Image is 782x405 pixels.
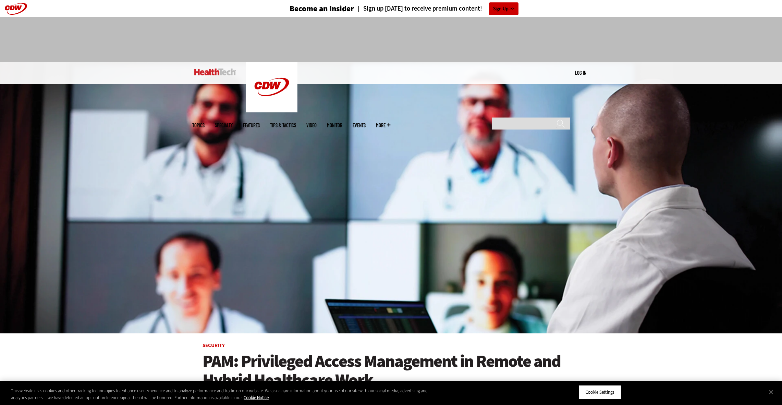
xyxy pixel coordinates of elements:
[575,70,586,76] a: Log in
[353,123,366,128] a: Events
[264,5,354,13] a: Become an Insider
[194,69,236,75] img: Home
[489,2,518,15] a: Sign Up
[203,352,579,390] a: PAM: Privileged Access Management in Remote and Hybrid Healthcare Work
[246,107,297,114] a: CDW
[270,123,296,128] a: Tips & Tactics
[246,62,297,112] img: Home
[578,385,621,400] button: Cookie Settings
[11,388,430,401] div: This website uses cookies and other tracking technologies to enhance user experience and to analy...
[290,5,354,13] h3: Become an Insider
[327,123,342,128] a: MonITor
[575,69,586,76] div: User menu
[243,123,260,128] a: Features
[376,123,390,128] span: More
[215,123,233,128] span: Specialty
[354,5,482,12] a: Sign up [DATE] to receive premium content!
[266,24,516,55] iframe: advertisement
[244,395,269,401] a: More information about your privacy
[192,123,205,128] span: Topics
[306,123,317,128] a: Video
[763,384,779,400] button: Close
[203,342,225,349] a: Security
